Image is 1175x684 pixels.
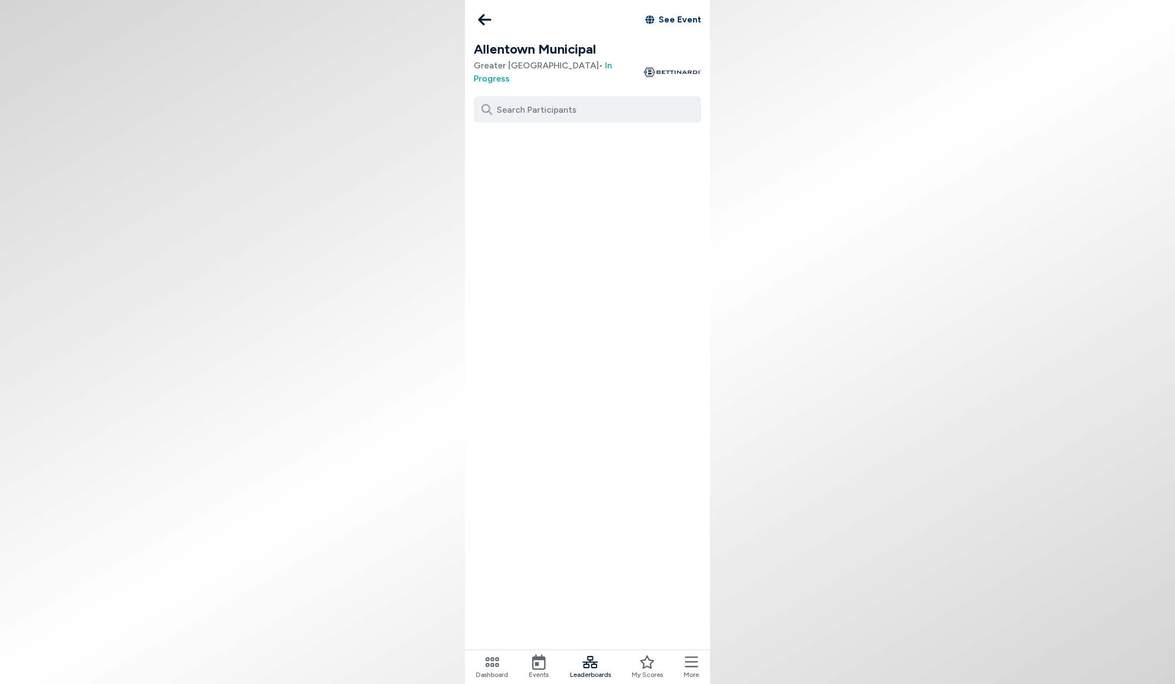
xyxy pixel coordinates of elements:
span: Greater [GEOGRAPHIC_DATA] • [474,59,644,85]
span: Events [529,670,549,680]
span: More [684,670,699,680]
a: Events [529,654,549,680]
a: Dashboard [476,654,508,680]
a: Leaderboards [570,654,611,680]
h1: Allentown Municipal [474,39,701,59]
span: My Scores [632,670,663,680]
input: Search Participants [474,96,701,123]
button: More [684,654,699,680]
span: Leaderboards [570,670,611,680]
span: Dashboard [476,670,508,680]
a: See Event [645,13,701,26]
a: My Scores [632,654,663,680]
